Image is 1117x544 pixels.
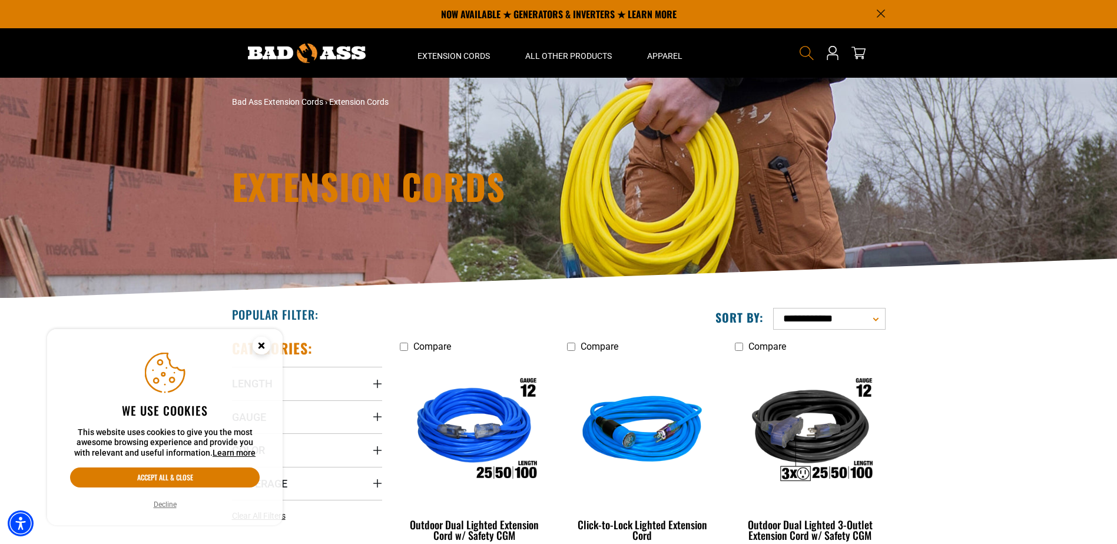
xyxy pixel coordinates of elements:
summary: Extension Cords [400,28,508,78]
h2: Popular Filter: [232,307,319,322]
p: This website uses cookies to give you the most awesome browsing experience and provide you with r... [70,427,260,459]
aside: Cookie Consent [47,329,283,526]
img: blue [568,364,717,499]
button: Accept all & close [70,467,260,487]
div: Accessibility Menu [8,510,34,536]
span: Compare [748,341,786,352]
a: This website uses cookies to give you the most awesome browsing experience and provide you with r... [213,448,256,457]
summary: All Other Products [508,28,629,78]
summary: Gauge [232,400,382,433]
label: Sort by: [715,310,764,325]
span: All Other Products [525,51,612,61]
summary: Length [232,367,382,400]
img: Outdoor Dual Lighted Extension Cord w/ Safety CGM [400,364,549,499]
h1: Extension Cords [232,168,662,204]
span: Apparel [647,51,682,61]
span: Extension Cords [417,51,490,61]
h2: We use cookies [70,403,260,418]
span: › [325,97,327,107]
div: Outdoor Dual Lighted Extension Cord w/ Safety CGM [400,519,550,540]
span: Extension Cords [329,97,389,107]
img: Outdoor Dual Lighted 3-Outlet Extension Cord w/ Safety CGM [736,364,884,499]
summary: Amperage [232,467,382,500]
div: Click-to-Lock Lighted Extension Cord [567,519,717,540]
img: Bad Ass Extension Cords [248,44,366,63]
button: Decline [150,499,180,510]
a: Bad Ass Extension Cords [232,97,323,107]
span: Compare [581,341,618,352]
span: Compare [413,341,451,352]
summary: Apparel [629,28,700,78]
summary: Color [232,433,382,466]
div: Outdoor Dual Lighted 3-Outlet Extension Cord w/ Safety CGM [735,519,885,540]
summary: Search [797,44,816,62]
nav: breadcrumbs [232,96,662,108]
